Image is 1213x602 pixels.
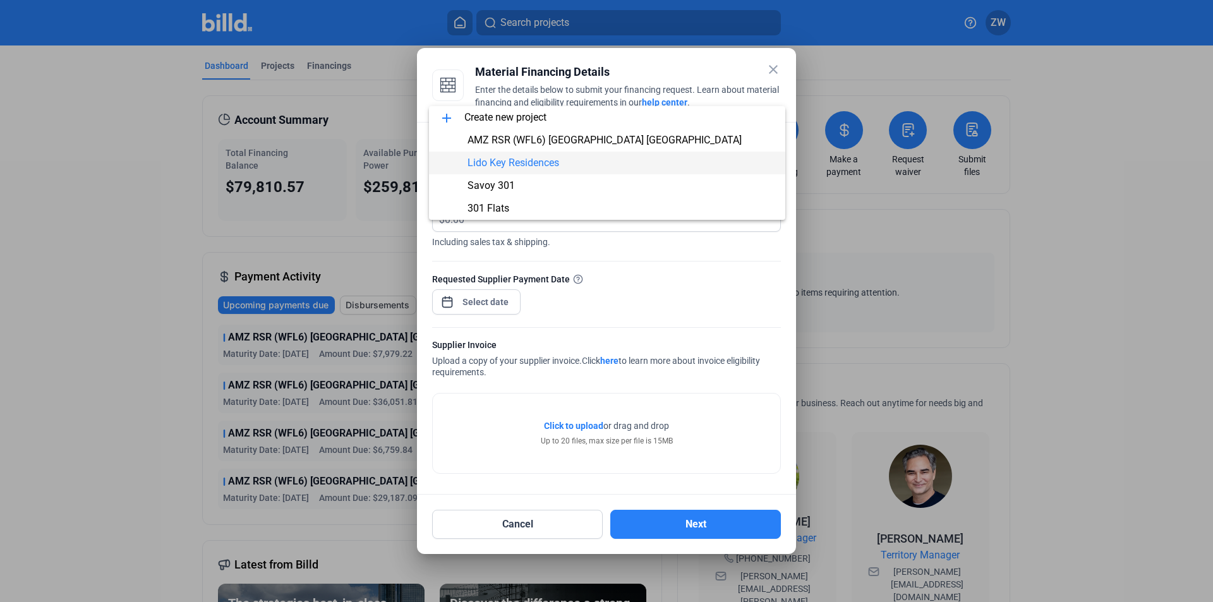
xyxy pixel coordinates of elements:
[468,202,509,214] span: 301 Flats
[439,111,454,126] mat-icon: add
[468,134,742,146] span: AMZ RSR (WFL6) [GEOGRAPHIC_DATA] [GEOGRAPHIC_DATA]
[468,157,559,169] span: Lido Key Residences
[468,179,515,191] span: Savoy 301
[439,106,775,129] span: Create new project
